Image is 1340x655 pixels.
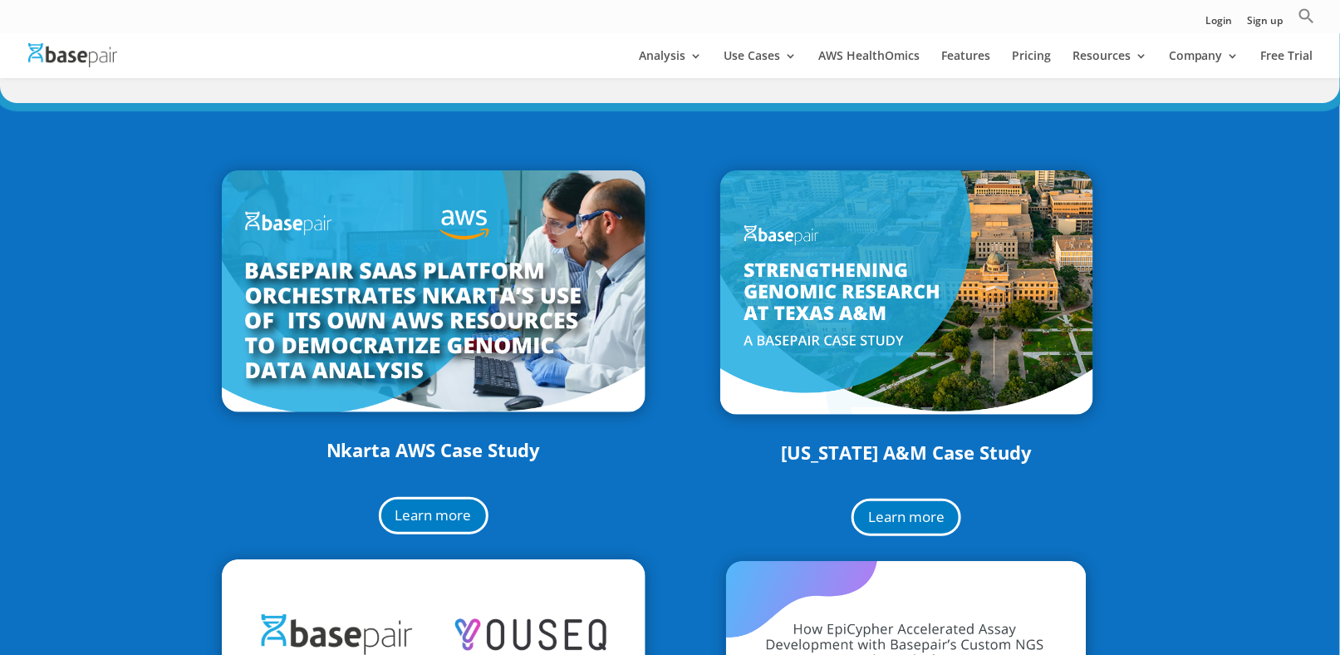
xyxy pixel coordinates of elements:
a: Learn more [379,497,488,534]
a: Analysis [639,50,702,78]
svg: Search [1298,7,1315,24]
a: AWS HealthOmics [818,50,920,78]
a: Company [1169,50,1239,78]
a: Features [941,50,990,78]
a: Search Icon Link [1298,7,1315,33]
a: Resources [1072,50,1147,78]
a: [US_STATE] A&M Case Study [781,440,1032,465]
a: Pricing [1012,50,1051,78]
a: Nkarta AWS Case Study [326,437,541,462]
a: Sign up [1248,16,1284,33]
a: Login [1206,16,1233,33]
a: Use Cases [724,50,797,78]
img: Basepair [28,43,117,67]
a: Learn more [852,499,961,536]
a: Free Trial [1261,50,1313,78]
